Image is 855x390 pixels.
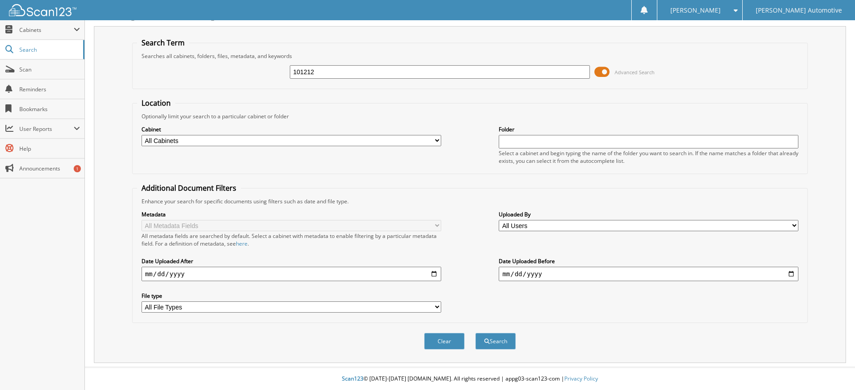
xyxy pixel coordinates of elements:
[142,126,441,133] label: Cabinet
[19,26,74,34] span: Cabinets
[19,46,79,54] span: Search
[9,4,76,16] img: scan123-logo-white.svg
[142,267,441,281] input: start
[19,66,80,73] span: Scan
[424,333,465,350] button: Clear
[142,257,441,265] label: Date Uploaded After
[137,98,175,108] legend: Location
[142,292,441,300] label: File type
[499,267,798,281] input: end
[499,126,798,133] label: Folder
[142,232,441,247] div: All metadata fields are searched by default. Select a cabinet with metadata to enable filtering b...
[236,240,248,247] a: here
[74,165,81,172] div: 1
[19,105,80,113] span: Bookmarks
[137,183,241,193] legend: Additional Document Filters
[19,85,80,93] span: Reminders
[499,257,798,265] label: Date Uploaded Before
[564,375,598,382] a: Privacy Policy
[615,69,655,76] span: Advanced Search
[670,8,721,13] span: [PERSON_NAME]
[19,125,74,133] span: User Reports
[19,145,80,152] span: Help
[19,165,80,172] span: Announcements
[137,197,803,205] div: Enhance your search for specific documents using filters such as date and file type.
[342,375,363,382] span: Scan123
[137,112,803,120] div: Optionally limit your search to a particular cabinet or folder
[85,368,855,390] div: © [DATE]-[DATE] [DOMAIN_NAME]. All rights reserved | appg03-scan123-com |
[142,211,441,218] label: Metadata
[137,38,189,48] legend: Search Term
[137,52,803,60] div: Searches all cabinets, folders, files, metadata, and keywords
[810,347,855,390] iframe: Chat Widget
[756,8,842,13] span: [PERSON_NAME] Automotive
[499,211,798,218] label: Uploaded By
[499,149,798,165] div: Select a cabinet and begin typing the name of the folder you want to search in. If the name match...
[475,333,516,350] button: Search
